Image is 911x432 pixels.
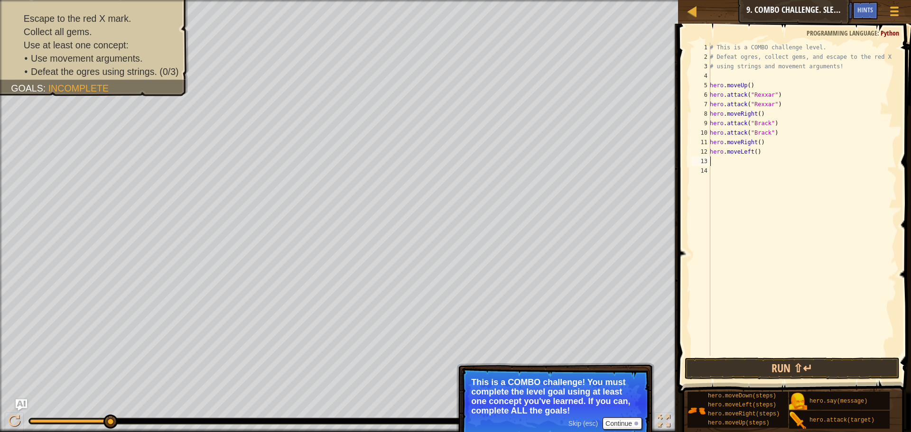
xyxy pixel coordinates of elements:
i: • [24,66,28,77]
div: 3 [691,62,710,71]
button: Continue [603,417,642,430]
button: Toggle fullscreen [654,413,673,432]
button: Run ⇧↵ [685,358,900,379]
div: 8 [691,109,710,119]
div: 1 [691,43,710,52]
span: Incomplete [48,83,109,93]
span: Hints [857,5,873,14]
div: 6 [691,90,710,100]
span: Programming language [807,28,877,37]
div: 5 [691,81,710,90]
span: hero.moveRight(steps) [708,411,780,417]
li: Use movement arguments. [24,52,178,65]
span: Goals [11,83,43,93]
button: Ctrl + P: Pause [5,413,24,432]
span: Use movement arguments. [31,53,142,64]
span: Use at least one concept: [24,40,129,50]
span: Escape to the red X mark. [24,13,131,24]
div: 12 [691,147,710,156]
li: Use at least one concept: [11,38,178,52]
button: Ask AI [16,399,27,411]
div: 2 [691,52,710,62]
span: hero.moveLeft(steps) [708,402,776,408]
li: Escape to the red X mark. [11,12,178,25]
span: hero.moveDown(steps) [708,393,776,399]
img: portrait.png [688,402,706,420]
span: Collect all gems. [24,27,92,37]
span: hero.attack(target) [809,417,874,423]
span: hero.moveUp(steps) [708,420,770,426]
span: : [877,28,881,37]
div: 13 [691,156,710,166]
div: 4 [691,71,710,81]
img: portrait.png [789,393,807,411]
span: Ask AI [832,5,848,14]
i: • [24,53,28,64]
span: hero.say(message) [809,398,867,404]
div: 7 [691,100,710,109]
div: 9 [691,119,710,128]
li: Collect all gems. [11,25,178,38]
span: Python [881,28,899,37]
span: Defeat the ogres using strings. (0/3) [31,66,179,77]
div: 14 [691,166,710,175]
img: portrait.png [789,412,807,430]
li: Defeat the ogres using strings. [24,65,178,78]
span: Skip (esc) [568,420,598,427]
p: This is a COMBO challenge! You must complete the level goal using at least one concept you've lea... [471,377,640,415]
button: Ask AI [827,2,853,19]
button: Show game menu [883,2,906,24]
span: : [43,83,48,93]
div: 10 [691,128,710,138]
div: 11 [691,138,710,147]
